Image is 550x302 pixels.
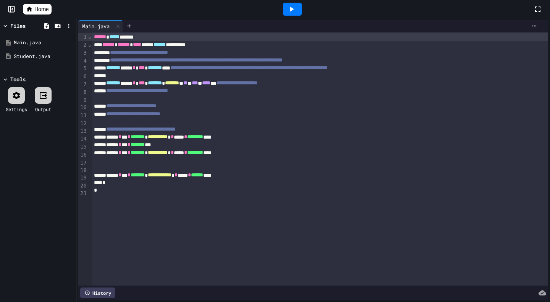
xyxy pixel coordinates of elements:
div: Main.java [14,39,73,47]
div: 6 [78,73,88,81]
div: 18 [78,167,88,174]
div: 5 [78,65,88,73]
div: 11 [78,112,88,120]
div: 4 [78,57,88,65]
div: Files [10,22,26,30]
iframe: chat widget [487,238,542,271]
div: 20 [78,182,88,190]
div: Student.java [14,53,73,60]
div: Main.java [78,22,113,30]
span: Fold line [88,42,92,48]
div: 17 [78,159,88,167]
iframe: chat widget [518,271,542,294]
div: 2 [78,41,88,49]
div: 19 [78,174,88,182]
div: Main.java [78,20,123,32]
div: Tools [10,75,26,83]
span: Fold line [88,34,92,40]
div: 7 [78,81,88,89]
div: History [80,287,115,298]
div: Settings [6,106,27,113]
div: 8 [78,89,88,97]
div: 16 [78,151,88,159]
div: 14 [78,135,88,143]
div: 10 [78,104,88,112]
div: 3 [78,49,88,57]
div: 15 [78,143,88,151]
div: Output [35,106,51,113]
div: 12 [78,120,88,128]
div: 1 [78,33,88,41]
div: 13 [78,128,88,136]
div: 21 [78,190,88,197]
div: 9 [78,97,88,104]
span: Home [34,5,49,13]
a: Home [23,4,52,15]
